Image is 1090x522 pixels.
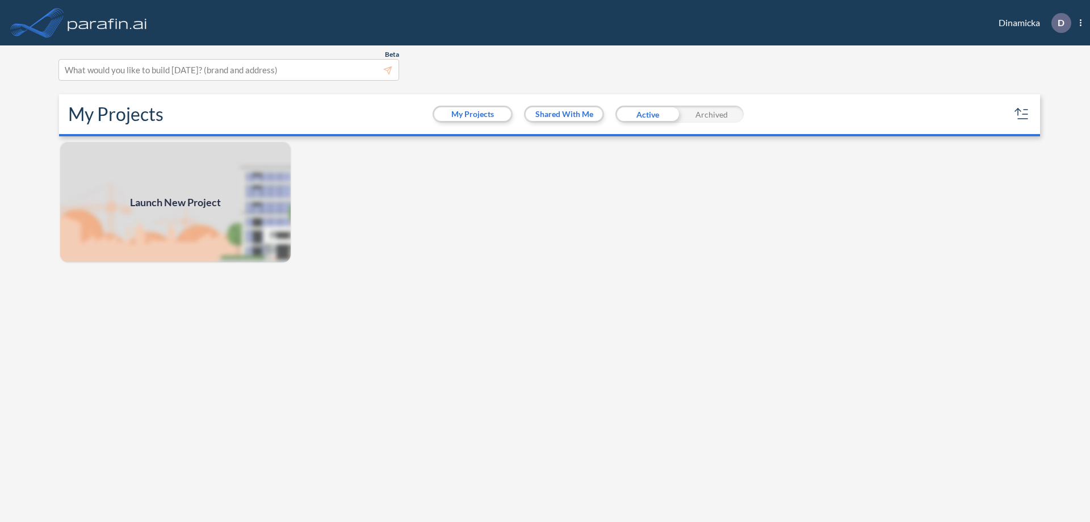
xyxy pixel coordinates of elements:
[385,50,399,59] span: Beta
[59,141,292,264] img: add
[130,195,221,210] span: Launch New Project
[59,141,292,264] a: Launch New Project
[1013,105,1031,123] button: sort
[982,13,1081,33] div: Dinamicka
[1058,18,1064,28] p: D
[615,106,680,123] div: Active
[434,107,511,121] button: My Projects
[526,107,602,121] button: Shared With Me
[65,11,149,34] img: logo
[68,103,163,125] h2: My Projects
[680,106,744,123] div: Archived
